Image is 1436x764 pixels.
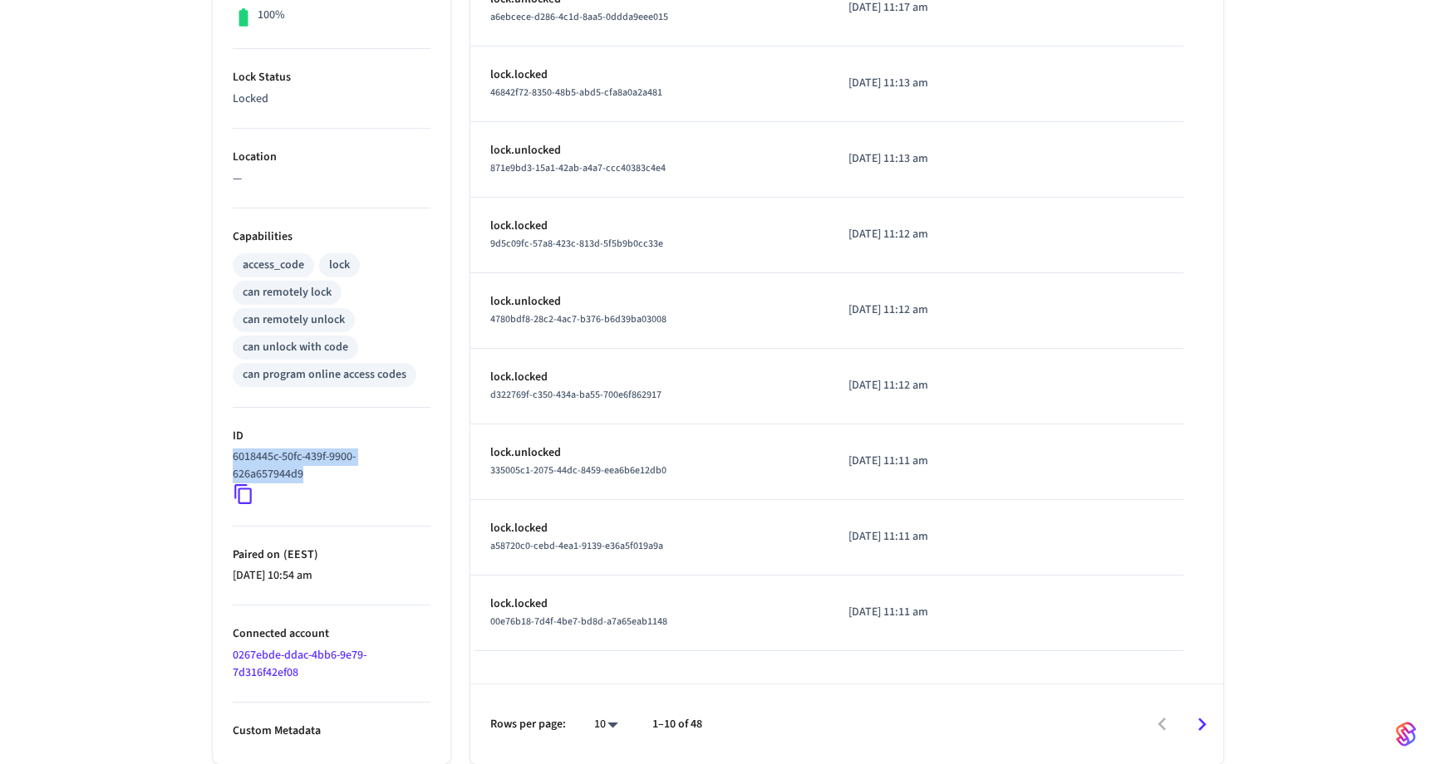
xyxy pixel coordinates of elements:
[490,716,566,733] p: Rows per page:
[490,520,809,537] p: lock.locked
[233,69,430,86] p: Lock Status
[233,170,430,188] p: —
[233,722,430,740] p: Custom Metadata
[233,91,430,108] p: Locked
[490,388,661,402] span: d322769f-c350-434a-ba55-700e6f862917
[258,7,285,24] p: 100%
[490,218,809,235] p: lock.locked
[243,257,304,274] div: access_code
[586,713,626,737] div: 10
[848,604,1006,621] p: [DATE] 11:11 am
[233,546,430,564] p: Paired on
[233,149,430,166] p: Location
[490,237,663,251] span: 9d5c09fc-57a8-423c-813d-5f5b9b0cc33e
[243,284,332,301] div: can remotely lock
[490,161,666,175] span: 871e9bd3-15a1-42ab-a4a7-ccc40383c4e4
[848,377,1006,394] p: [DATE] 11:12 am
[243,366,406,384] div: can program online access codes
[490,444,809,462] p: lock.unlocked
[848,75,1006,92] p: [DATE] 11:13 am
[280,546,318,563] span: ( EEST )
[848,301,1006,319] p: [DATE] 11:12 am
[490,312,666,326] span: 4780bdf8-28c2-4ac7-b376-b6d39ba03008
[233,625,430,643] p: Connected account
[490,539,663,553] span: a58720c0-cebd-4ea1-9139-e36a5f019a9a
[652,716,702,733] p: 1–10 of 48
[329,257,350,274] div: lock
[490,86,662,100] span: 46842f72-8350-48b5-abd5-cfa8a0a2a481
[490,595,809,613] p: lock.locked
[490,66,809,84] p: lock.locked
[233,567,430,585] p: [DATE] 10:54 am
[243,311,345,329] div: can remotely unlock
[1183,705,1222,744] button: Go to next page
[233,647,366,681] a: 0267ebde-ddac-4bb6-9e79-7d316f42ef08
[848,150,1006,168] p: [DATE] 11:13 am
[848,453,1006,470] p: [DATE] 11:11 am
[490,615,667,629] span: 00e76b18-7d4f-4be7-bd8d-a7a65eab1148
[848,528,1006,546] p: [DATE] 11:11 am
[233,428,430,445] p: ID
[490,463,666,477] span: 335005c1-2075-44dc-8459-eea6b6e12db0
[490,293,809,311] p: lock.unlocked
[490,10,668,24] span: a6ebcece-d286-4c1d-8aa5-0ddda9eee015
[490,142,809,159] p: lock.unlocked
[243,339,348,356] div: can unlock with code
[233,448,424,483] p: 6018445c-50fc-439f-9900-626a657944d9
[233,228,430,246] p: Capabilities
[848,226,1006,243] p: [DATE] 11:12 am
[1396,721,1416,747] img: SeamLogoGradient.69752ec5.svg
[490,369,809,386] p: lock.locked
